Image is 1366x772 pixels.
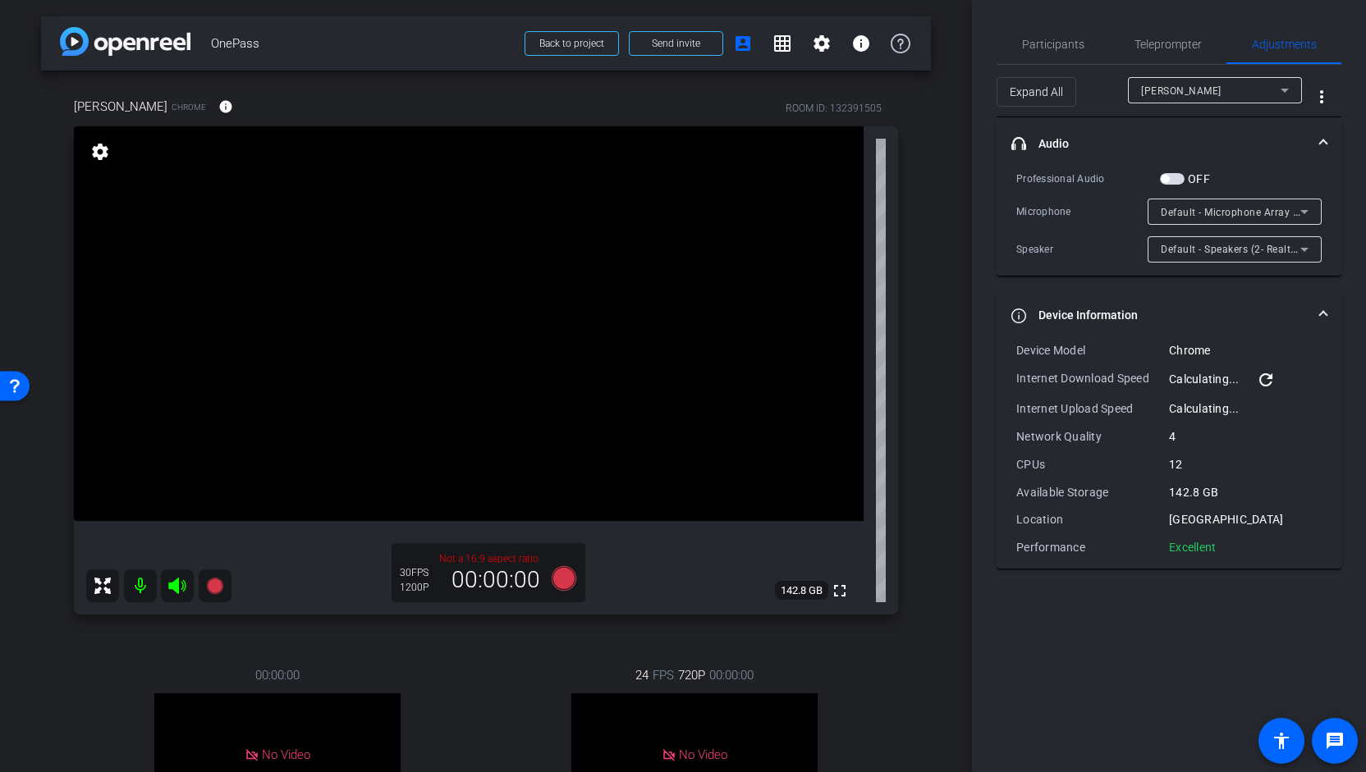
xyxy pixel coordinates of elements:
span: Participants [1022,39,1084,50]
div: Calculating... [1169,400,1322,417]
mat-icon: settings [812,34,832,53]
mat-icon: info [851,34,871,53]
div: 12 [1169,456,1322,473]
span: FPS [653,666,674,684]
div: Device Model [1016,342,1169,359]
div: Available Storage [1016,484,1169,500]
div: [GEOGRAPHIC_DATA] [1169,511,1322,528]
div: Internet Upload Speed [1016,400,1169,417]
mat-icon: message [1325,731,1345,751]
button: More Options for Adjustments Panel [1302,77,1341,116]
mat-panel-title: Audio [1011,135,1307,153]
span: Chrome [172,101,206,113]
img: app-logo [60,27,190,56]
div: ROOM ID: 132391505 [786,101,882,116]
span: OnePass [211,27,515,60]
span: 00:00:00 [255,666,300,684]
mat-icon: accessibility [1272,731,1291,751]
div: Professional Audio [1016,171,1160,187]
mat-panel-title: Device Information [1011,307,1307,324]
mat-expansion-panel-header: Audio [997,117,1341,170]
div: Performance [1016,539,1169,555]
div: Excellent [1169,539,1216,555]
button: Send invite [629,31,723,56]
button: Expand All [997,77,1076,107]
div: CPUs [1016,456,1169,473]
div: Speaker [1016,241,1148,258]
span: 720P [678,666,705,684]
mat-icon: settings [89,142,112,162]
mat-icon: refresh [1256,370,1276,390]
mat-icon: grid_on [772,34,792,53]
span: Default - Speakers (2- Realtek(R) Audio) [1161,242,1350,255]
div: Location [1016,511,1169,528]
span: [PERSON_NAME] [74,98,167,116]
div: Microphone [1016,203,1148,220]
span: Back to project [539,38,604,49]
div: Calculating... [1169,370,1322,390]
span: [PERSON_NAME] [1141,85,1222,97]
div: 30 [400,566,441,579]
mat-icon: more_vert [1312,87,1332,107]
div: 1200P [400,581,441,594]
span: Teleprompter [1135,39,1202,50]
span: Adjustments [1252,39,1317,50]
div: Network Quality [1016,428,1169,445]
div: Chrome [1169,342,1322,359]
div: Internet Download Speed [1016,370,1169,390]
span: No Video [679,747,727,762]
span: 142.8 GB [775,581,828,601]
span: Expand All [1010,76,1063,107]
span: FPS [411,567,429,578]
div: 4 [1169,428,1322,445]
span: Send invite [652,37,700,50]
mat-icon: fullscreen [830,581,850,601]
span: 00:00:00 [709,666,754,684]
p: Not a 16:9 aspect ratio [400,551,577,566]
button: Back to project [525,31,619,56]
div: 142.8 GB [1169,484,1322,500]
mat-icon: info [218,99,233,114]
div: 00:00:00 [441,566,551,594]
span: 24 [635,666,649,684]
mat-icon: account_box [733,34,753,53]
mat-expansion-panel-header: Device Information [997,290,1341,342]
label: OFF [1185,171,1210,187]
div: Audio [997,170,1341,276]
span: No Video [262,747,310,762]
div: Device Information [997,342,1341,569]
